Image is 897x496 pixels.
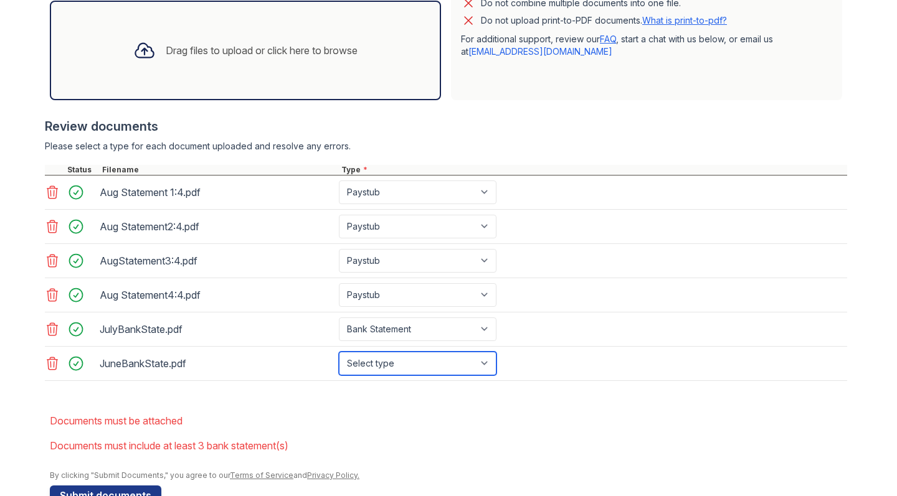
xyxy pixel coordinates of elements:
div: Type [339,165,847,175]
p: Do not upload print-to-PDF documents. [481,14,727,27]
li: Documents must be attached [50,408,847,433]
div: By clicking "Submit Documents," you agree to our and [50,470,847,480]
a: FAQ [600,34,616,44]
div: Drag files to upload or click here to browse [166,43,358,58]
p: For additional support, review our , start a chat with us below, or email us at [461,33,832,58]
div: Aug Statement2:4.pdf [100,217,334,236]
div: AugStatement3:4.pdf [100,251,334,271]
a: [EMAIL_ADDRESS][DOMAIN_NAME] [468,46,612,57]
a: Terms of Service [230,470,293,480]
div: JuneBankState.pdf [100,353,334,373]
a: What is print-to-pdf? [642,15,727,26]
div: JulyBankState.pdf [100,319,334,339]
div: Status [65,165,100,175]
div: Aug Statement 1:4.pdf [100,182,334,202]
div: Please select a type for each document uploaded and resolve any errors. [45,140,847,152]
a: Privacy Policy. [307,470,359,480]
div: Filename [100,165,339,175]
div: Aug Statement4:4.pdf [100,285,334,305]
li: Documents must include at least 3 bank statement(s) [50,433,847,458]
div: Review documents [45,118,847,135]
